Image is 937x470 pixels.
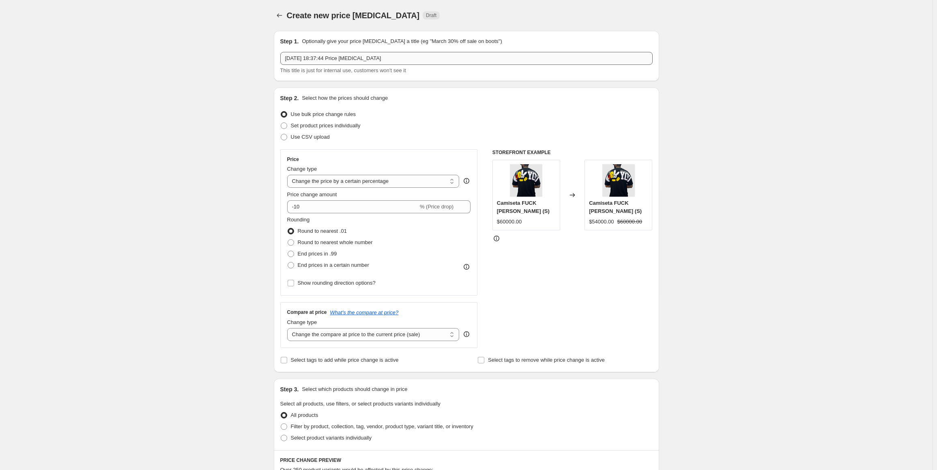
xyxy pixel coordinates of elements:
img: 5_85c98e7f-7627-4133-ad2b-300f78d3111a_80x.png [602,164,635,197]
span: % (Price drop) [420,204,453,210]
button: What's the compare at price? [330,309,399,315]
input: 30% off holiday sale [280,52,653,65]
span: Use CSV upload [291,134,330,140]
div: help [462,177,471,185]
span: Camiseta FUCK [PERSON_NAME] (S) [589,200,642,214]
span: Price change amount [287,191,337,197]
h2: Step 1. [280,37,299,45]
span: All products [291,412,318,418]
span: Select product variants individually [291,435,372,441]
h2: Step 2. [280,94,299,102]
p: Select how the prices should change [302,94,388,102]
h6: PRICE CHANGE PREVIEW [280,457,653,464]
span: Select tags to remove while price change is active [488,357,605,363]
p: Select which products should change in price [302,385,407,393]
button: Price change jobs [274,10,285,21]
div: $54000.00 [589,218,614,226]
strike: $60000.00 [617,218,642,226]
h2: Step 3. [280,385,299,393]
span: Filter by product, collection, tag, vendor, product type, variant title, or inventory [291,423,473,429]
span: Use bulk price change rules [291,111,356,117]
span: End prices in .99 [298,251,337,257]
span: Show rounding direction options? [298,280,376,286]
input: -15 [287,200,418,213]
h6: STOREFRONT EXAMPLE [492,149,653,156]
span: Create new price [MEDICAL_DATA] [287,11,420,20]
span: Select all products, use filters, or select products variants individually [280,401,441,407]
p: Optionally give your price [MEDICAL_DATA] a title (eg "March 30% off sale on boots") [302,37,502,45]
div: help [462,330,471,338]
span: Round to nearest whole number [298,239,373,245]
span: This title is just for internal use, customers won't see it [280,67,406,73]
span: Change type [287,319,317,325]
span: Camiseta FUCK [PERSON_NAME] (S) [497,200,550,214]
span: Select tags to add while price change is active [291,357,399,363]
h3: Price [287,156,299,163]
span: Change type [287,166,317,172]
span: Round to nearest .01 [298,228,347,234]
span: Draft [426,12,436,19]
span: Set product prices individually [291,122,361,129]
span: Rounding [287,217,310,223]
span: End prices in a certain number [298,262,369,268]
img: 5_85c98e7f-7627-4133-ad2b-300f78d3111a_80x.png [510,164,542,197]
div: $60000.00 [497,218,522,226]
h3: Compare at price [287,309,327,315]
